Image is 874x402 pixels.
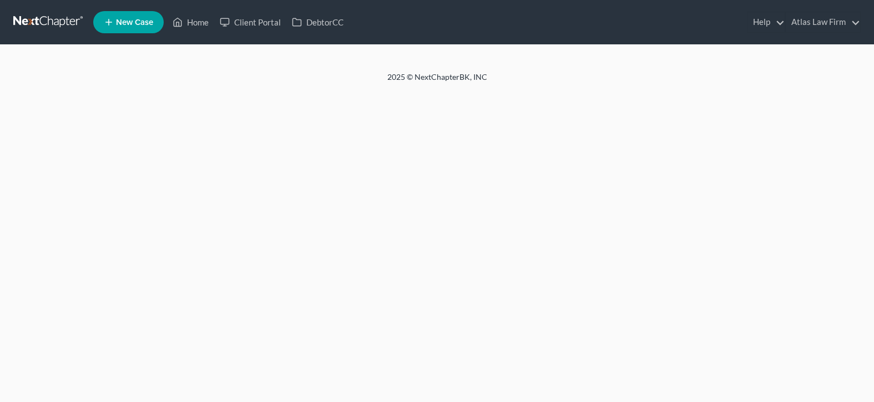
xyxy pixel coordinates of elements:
div: 2025 © NextChapterBK, INC [121,72,754,91]
a: Client Portal [214,12,286,32]
a: Atlas Law Firm [786,12,860,32]
new-legal-case-button: New Case [93,11,164,33]
a: Help [747,12,785,32]
a: DebtorCC [286,12,349,32]
a: Home [167,12,214,32]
